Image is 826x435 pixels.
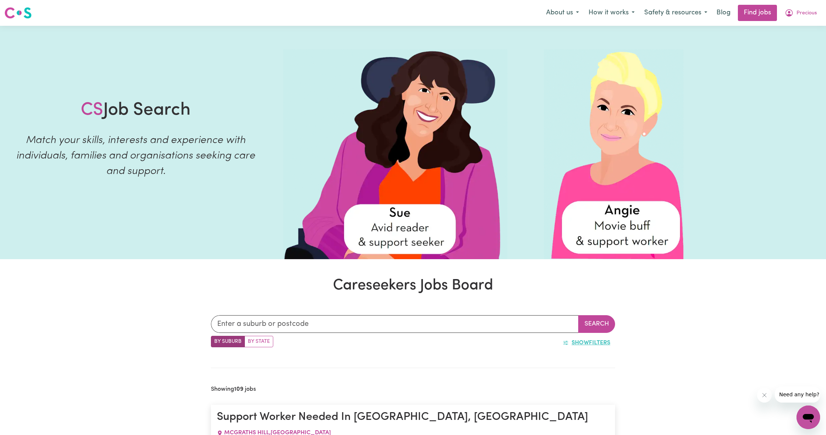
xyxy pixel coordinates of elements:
iframe: Close message [757,388,772,403]
button: My Account [780,5,822,21]
label: Search by state [244,336,273,347]
button: ShowFilters [558,336,615,350]
h1: Job Search [81,100,191,121]
h1: Support Worker Needed In [GEOGRAPHIC_DATA], [GEOGRAPHIC_DATA] [217,411,609,424]
h2: Showing jobs [211,386,256,393]
span: Show [572,340,589,346]
label: Search by suburb/post code [211,336,245,347]
img: Careseekers logo [4,6,32,20]
span: Precious [796,9,817,17]
a: Careseekers logo [4,4,32,21]
button: Search [578,315,615,333]
button: How it works [584,5,639,21]
p: Match your skills, interests and experience with individuals, families and organisations seeking ... [9,133,263,179]
a: Find jobs [738,5,777,21]
button: About us [541,5,584,21]
a: Blog [712,5,735,21]
span: CS [81,101,103,119]
iframe: Button to launch messaging window [796,406,820,429]
button: Safety & resources [639,5,712,21]
input: Enter a suburb or postcode [211,315,579,333]
iframe: Message from company [775,386,820,403]
b: 109 [234,386,243,392]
